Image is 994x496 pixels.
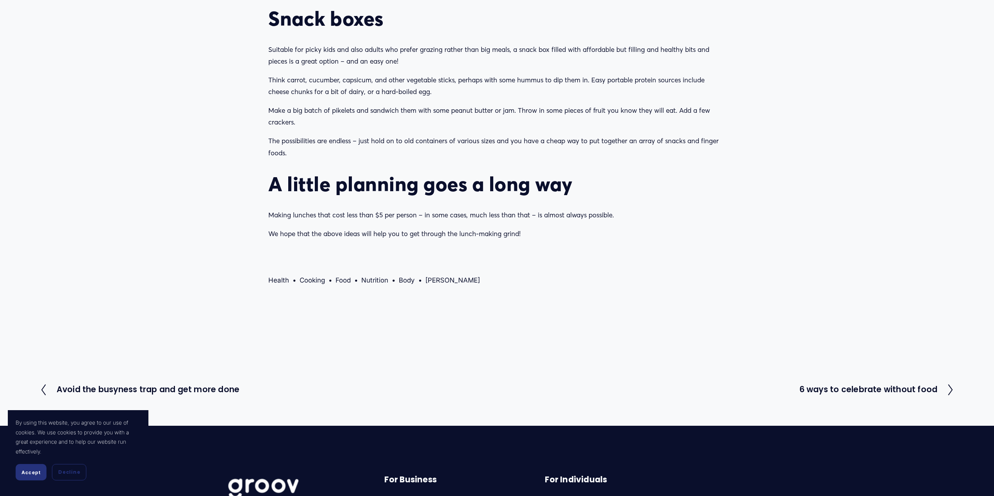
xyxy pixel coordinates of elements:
[268,209,726,221] p: Making lunches that cost less than $5 per person – in some cases, much less than that – is almost...
[268,172,573,196] strong: A little planning goes a long way
[799,384,955,396] a: 6 ways to celebrate without food
[52,464,86,480] button: Decline
[40,384,239,396] a: Avoid the busyness trap and get more done
[268,44,726,68] p: Suitable for picky kids and also adults who prefer grazing rather than big meals, a snack box fil...
[57,386,239,393] h2: Avoid the busyness trap and get more done
[268,228,726,240] p: We hope that the above ideas will help you to get through the lunch-making grind!
[268,6,384,31] strong: Snack boxes
[268,74,726,98] p: Think carrot, cucumber, capsicum, and other vegetable sticks, perhaps with some hummus to dip the...
[268,135,726,159] p: The possibilities are endless – just hold on to old containers of various sizes and you have a ch...
[58,469,80,476] span: Decline
[425,276,480,284] a: [PERSON_NAME]
[384,474,436,485] strong: For Business
[799,386,938,393] h2: 6 ways to celebrate without food
[21,469,41,475] span: Accept
[335,276,351,284] a: Food
[300,276,325,284] a: Cooking
[8,410,148,488] section: Cookie banner
[268,105,726,128] p: Make a big batch of pikelets and sandwich them with some peanut butter or jam. Throw in some piec...
[16,464,46,480] button: Accept
[545,474,607,485] strong: For Individuals
[361,276,388,284] a: Nutrition
[268,276,289,284] a: Health
[16,418,141,456] p: By using this website, you agree to our use of cookies. We use cookies to provide you with a grea...
[399,276,415,284] a: Body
